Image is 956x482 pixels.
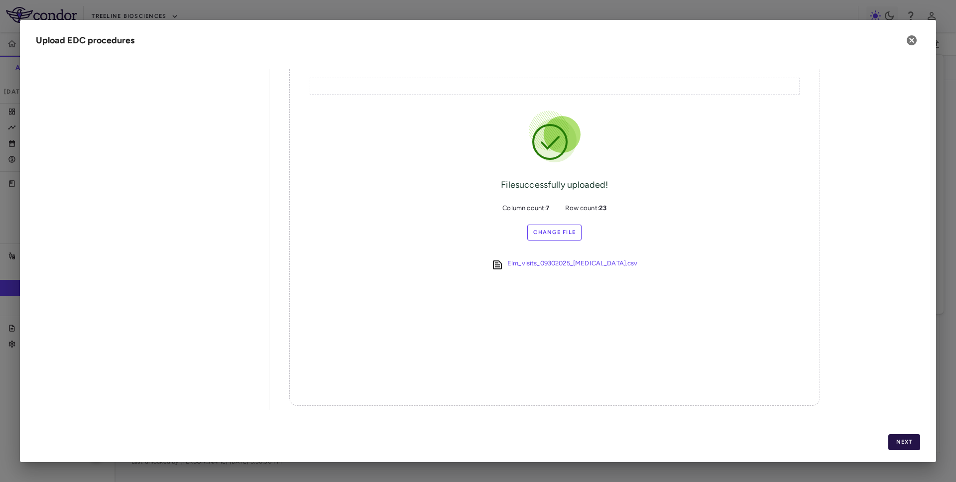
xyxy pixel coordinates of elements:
b: 7 [546,204,549,212]
div: Upload EDC procedures [36,34,134,47]
img: Success [525,107,585,166]
div: File successfully uploaded! [501,178,608,192]
span: Column count: [502,204,549,213]
span: Row count: [565,204,606,213]
b: 23 [599,204,606,212]
button: Next [888,434,920,450]
a: Elm_visits_09302025_[MEDICAL_DATA].csv [507,259,638,271]
label: Change File [527,225,582,241]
